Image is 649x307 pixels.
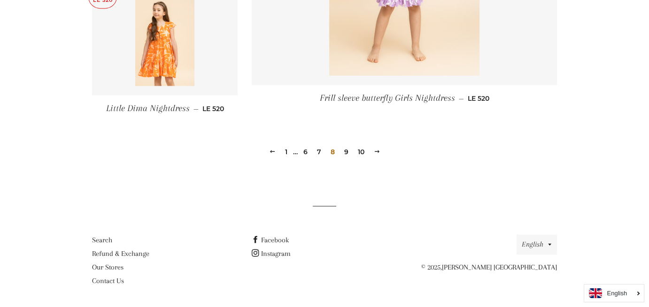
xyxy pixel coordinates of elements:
[517,234,557,255] button: English
[468,94,489,103] span: LE 520
[193,105,198,113] span: —
[327,145,339,159] span: 8
[442,263,557,271] a: [PERSON_NAME] [GEOGRAPHIC_DATA]
[252,236,289,244] a: Facebook
[411,262,557,273] p: © 2025,
[202,105,224,113] span: LE 520
[92,249,149,258] a: Refund & Exchange
[354,145,368,159] a: 10
[340,145,352,159] a: 9
[300,145,311,159] a: 6
[320,93,455,103] span: Frill sleeve butterfly Girls Nightdress
[106,103,189,113] span: Little Dima Nightdress
[92,236,112,244] a: Search
[589,288,639,298] a: English
[92,263,124,271] a: Our Stores
[607,290,627,296] i: English
[313,145,325,159] a: 7
[252,85,557,112] a: Frill sleeve butterfly Girls Nightdress — LE 520
[293,149,298,155] span: …
[92,95,238,122] a: Little Dima Nightdress — LE 520
[92,277,124,285] a: Contact Us
[252,249,291,258] a: Instagram
[459,94,464,103] span: —
[281,145,291,159] a: 1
